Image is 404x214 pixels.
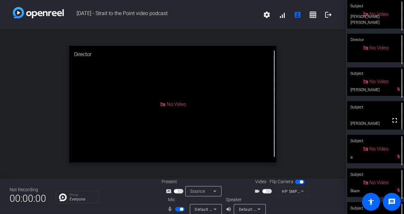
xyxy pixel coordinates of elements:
[370,45,389,51] span: No Video
[274,7,290,22] button: signal_cellular_alt
[294,11,301,19] mat-icon: account_box
[347,101,404,113] div: Subject
[370,79,389,84] span: No Video
[166,187,174,195] mat-icon: screen_share_outline
[59,193,67,201] img: Chat Icon
[162,196,226,203] div: Mic
[370,146,389,152] span: No Video
[324,11,332,19] mat-icon: logout
[255,187,262,195] mat-icon: videocam_outline
[70,197,96,201] p: Everyone
[226,196,264,203] div: Speaker
[263,11,271,19] mat-icon: settings
[347,135,404,147] div: Subject
[10,186,46,193] div: Not Recording
[226,205,233,213] mat-icon: volume_up
[69,46,277,63] div: Director
[70,193,96,196] p: Group
[239,207,313,212] span: Default - Speakers (2- Realtek(R) Audio)
[255,178,266,185] span: Video
[162,178,226,185] div: Present
[64,7,259,22] span: [DATE] - Strait to the Point video podcast
[391,116,399,124] mat-icon: fullscreen
[167,205,175,213] mat-icon: mic_none
[347,34,404,46] div: Director
[167,101,186,107] span: No Video
[190,189,205,194] span: Source
[370,11,389,17] span: No Video
[270,178,293,185] span: Flip Camera
[195,207,359,212] span: Default - Microphone Array (2- Intel® Smart Sound Technology for Digital Microphones)
[347,67,404,80] div: Subject
[347,168,404,181] div: Subject
[309,11,317,19] mat-icon: grid_on
[10,191,46,206] span: 00:00:00
[370,180,389,185] span: No Video
[367,198,375,206] mat-icon: accessibility
[13,7,64,18] img: white-gradient.svg
[388,198,396,206] mat-icon: message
